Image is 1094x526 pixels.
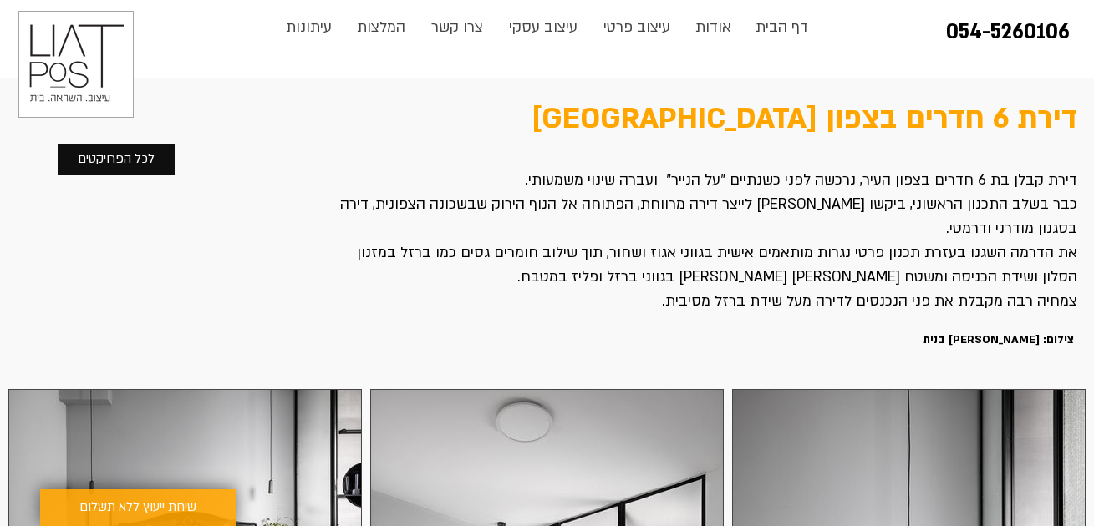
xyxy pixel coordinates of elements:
[78,149,155,169] span: לכל הפרויקטים
[272,11,822,44] nav: אתר
[344,11,419,44] a: המלצות
[277,11,340,44] p: עיתונות
[79,498,196,518] span: שיחת ייעוץ ללא תשלום
[340,170,1077,311] span: דירת קבלן בת 6 חדרים בצפון העיר, נרכשה לפני כשנתיים "על הנייר" ועברה שינוי משמעותי. כבר בשלב התכנ...
[747,11,817,44] p: דף הבית
[57,143,176,176] a: לכל הפרויקטים
[923,332,1074,347] span: צילום: [PERSON_NAME] בנית
[273,11,344,44] a: עיתונות
[349,11,414,44] p: המלצות
[501,11,586,44] p: עיצוב עסקי
[946,18,1070,46] a: 054-5260106
[40,489,236,526] a: שיחת ייעוץ ללא תשלום
[687,11,740,44] p: אודות
[496,11,591,44] a: עיצוב עסקי
[744,11,821,44] a: דף הבית
[591,11,684,44] a: עיצוב פרטי
[532,99,1077,139] span: דירת 6 חדרים בצפון [GEOGRAPHIC_DATA]
[595,11,679,44] p: עיצוב פרטי
[684,11,744,44] a: אודות
[423,11,491,44] p: צרו קשר
[419,11,496,44] a: צרו קשר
